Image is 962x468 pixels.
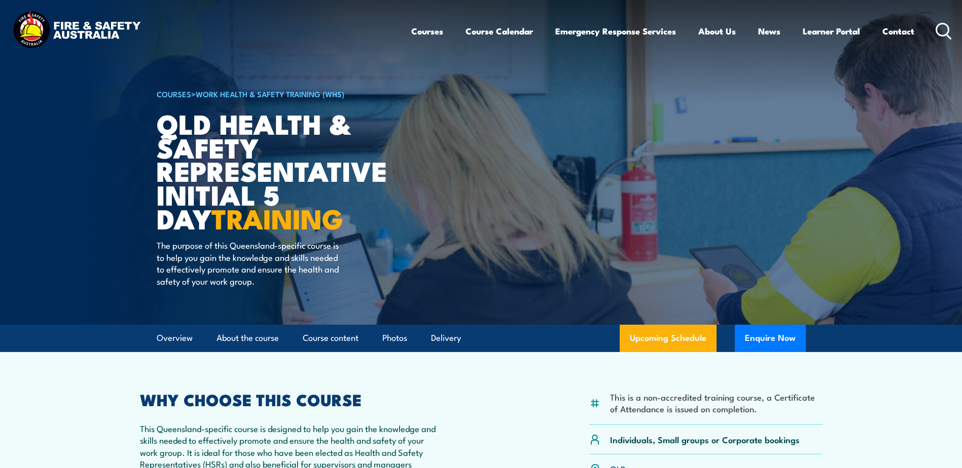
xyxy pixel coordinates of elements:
p: Individuals, Small groups or Corporate bookings [610,434,800,445]
a: Overview [157,325,193,352]
a: Course content [303,325,359,352]
p: The purpose of this Queensland-specific course is to help you gain the knowledge and skills neede... [157,239,342,287]
a: Emergency Response Services [555,18,676,45]
a: About the course [217,325,279,352]
a: Courses [411,18,443,45]
a: Photos [382,325,407,352]
a: Learner Portal [803,18,860,45]
a: Work Health & Safety Training (WHS) [196,88,344,99]
h2: WHY CHOOSE THIS COURSE [140,392,436,406]
h6: > [157,88,407,100]
a: Contact [882,18,914,45]
a: Upcoming Schedule [620,325,717,352]
a: About Us [698,18,736,45]
a: Course Calendar [466,18,533,45]
button: Enquire Now [735,325,806,352]
a: News [758,18,780,45]
strong: TRAINING [211,197,343,239]
h1: QLD Health & Safety Representative Initial 5 Day [157,111,407,230]
a: COURSES [157,88,191,99]
a: Delivery [431,325,461,352]
li: This is a non-accredited training course, a Certificate of Attendance is issued on completion. [610,391,823,415]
